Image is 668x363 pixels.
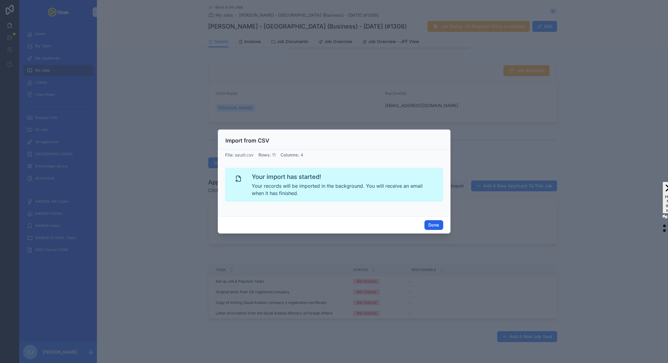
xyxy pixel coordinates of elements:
[424,220,443,230] button: Done
[252,182,434,197] p: Your records will be imported in the background. You will receive an email when it has finished.
[301,152,303,157] span: 4
[225,137,269,144] h3: Import from CSV
[258,152,271,157] span: Rows :
[281,152,299,157] span: Columns :
[252,173,434,181] h2: Your import has started!
[272,152,276,157] span: 11
[225,152,234,157] span: File :
[235,152,254,157] span: saudi.csv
